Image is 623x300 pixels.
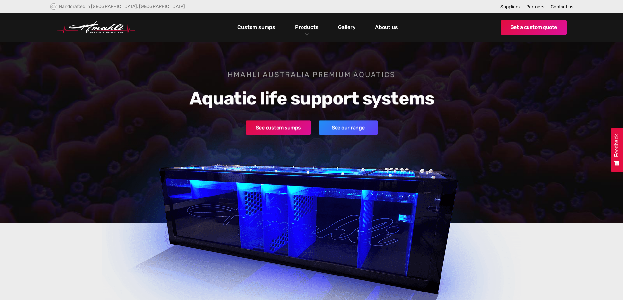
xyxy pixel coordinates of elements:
a: Products [293,23,320,32]
h1: Hmahli Australia premium aquatics [143,70,481,80]
span: Feedback [614,134,620,157]
a: Get a custom quote [501,20,567,35]
a: About us [373,22,400,33]
h2: Aquatic life support systems [143,88,481,109]
a: Suppliers [500,4,520,9]
a: Gallery [337,22,357,33]
button: Feedback - Show survey [611,128,623,172]
a: home [57,21,135,34]
div: Handcrafted in [GEOGRAPHIC_DATA], [GEOGRAPHIC_DATA] [59,4,185,9]
div: Products [290,13,323,42]
a: Custom sumps [236,22,277,33]
a: Contact us [551,4,573,9]
a: See custom sumps [246,120,310,135]
a: See our range [319,120,377,135]
a: Partners [526,4,544,9]
img: Hmahli Australia Logo [57,21,135,34]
